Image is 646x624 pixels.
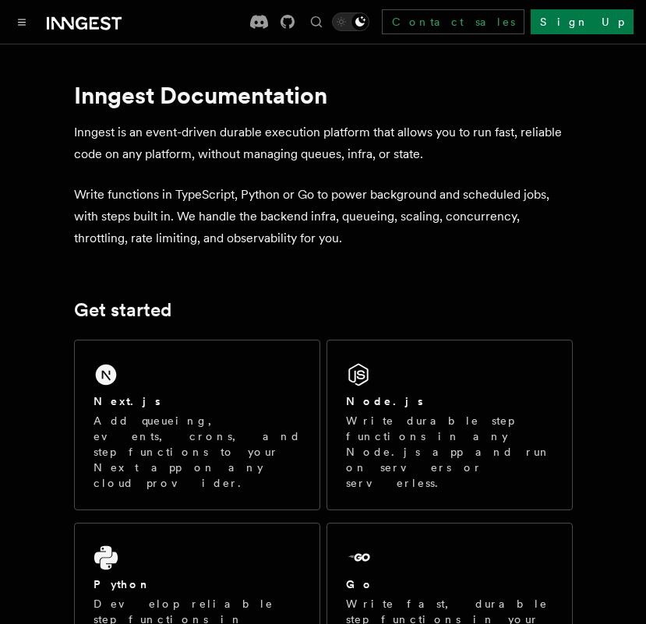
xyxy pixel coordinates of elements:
[74,340,320,510] a: Next.jsAdd queueing, events, crons, and step functions to your Next app on any cloud provider.
[307,12,326,31] button: Find something...
[94,393,161,409] h2: Next.js
[346,393,423,409] h2: Node.js
[531,9,634,34] a: Sign Up
[94,576,151,592] h2: Python
[346,576,374,592] h2: Go
[327,340,573,510] a: Node.jsWrite durable step functions in any Node.js app and run on servers or serverless.
[74,122,573,165] p: Inngest is an event-driven durable execution platform that allows you to run fast, reliable code ...
[332,12,369,31] button: Toggle dark mode
[346,413,553,491] p: Write durable step functions in any Node.js app and run on servers or serverless.
[382,9,524,34] a: Contact sales
[12,12,31,31] button: Toggle navigation
[74,81,573,109] h1: Inngest Documentation
[74,184,573,249] p: Write functions in TypeScript, Python or Go to power background and scheduled jobs, with steps bu...
[74,299,171,321] a: Get started
[94,413,301,491] p: Add queueing, events, crons, and step functions to your Next app on any cloud provider.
